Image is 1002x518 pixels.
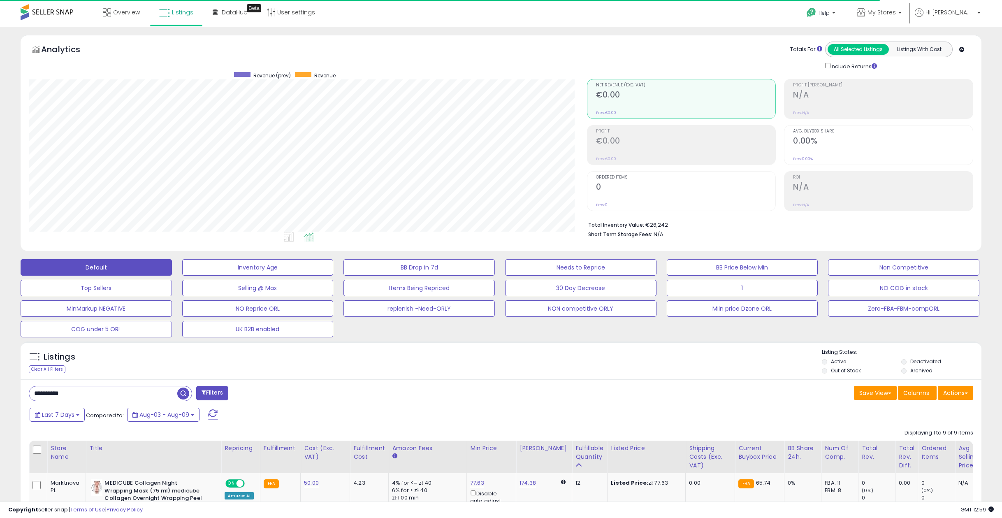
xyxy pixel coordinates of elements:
[910,358,941,365] label: Deactivated
[139,411,189,419] span: Aug-03 - Aug-09
[470,489,510,513] div: Disable auto adjust min
[86,411,124,419] span: Compared to:
[938,386,973,400] button: Actions
[958,444,988,470] div: Avg Selling Price
[689,444,731,470] div: Shipping Costs (Exc. VAT)
[596,83,776,88] span: Net Revenue (Exc. VAT)
[314,72,336,79] span: Revenue
[89,444,218,453] div: Title
[738,479,754,488] small: FBA
[127,408,199,422] button: Aug-03 - Aug-09
[575,444,604,461] div: Fulfillable Quantity
[8,506,143,514] div: seller snap | |
[244,480,257,487] span: OFF
[611,479,679,487] div: zł 77.63
[828,300,979,317] button: Zero-FBA-FBM-compORL
[51,444,82,461] div: Store Name
[793,136,973,147] h2: 0.00%
[588,231,652,238] b: Short Term Storage Fees:
[910,367,932,374] label: Archived
[905,429,973,437] div: Displaying 1 to 9 of 9 items
[8,506,38,513] strong: Copyright
[654,230,663,238] span: N/A
[862,479,895,487] div: 0
[182,300,334,317] button: NO Reprice ORL
[596,136,776,147] h2: €0.00
[899,479,912,487] div: 0.00
[343,259,495,276] button: BB Drop in 7d
[253,72,291,79] span: Revenue (prev)
[596,156,616,161] small: Prev: €0.00
[304,479,319,487] a: 50.00
[505,280,656,296] button: 30 Day Decrease
[21,300,172,317] button: MinMarkup NEGATIVE
[470,444,513,453] div: Min Price
[353,444,385,461] div: Fulfillment Cost
[960,506,994,513] span: 2025-08-17 12:59 GMT
[667,280,818,296] button: 1
[107,506,143,513] a: Privacy Policy
[689,479,728,487] div: 0.00
[793,156,813,161] small: Prev: 0.00%
[921,487,933,494] small: (0%)
[915,8,981,27] a: Hi [PERSON_NAME]
[520,479,536,487] a: 174.38
[898,386,937,400] button: Columns
[793,90,973,101] h2: N/A
[596,175,776,180] span: Ordered Items
[828,259,979,276] button: Non Competitive
[247,4,261,12] div: Tooltip anchor
[793,175,973,180] span: ROI
[921,444,951,461] div: Ordered Items
[470,479,484,487] a: 77.63
[42,411,74,419] span: Last 7 Days
[825,444,855,461] div: Num of Comp.
[44,351,75,363] h5: Listings
[227,480,237,487] span: ON
[793,129,973,134] span: Avg. Buybox Share
[806,7,816,18] i: Get Help
[51,479,79,494] div: Marktnova PL
[611,479,648,487] b: Listed Price:
[264,444,297,453] div: Fulfillment
[575,479,601,487] div: 12
[903,389,929,397] span: Columns
[182,280,334,296] button: Selling @ Max
[225,444,256,453] div: Repricing
[343,300,495,317] button: replenish -Need-ORLY
[825,487,852,494] div: FBM: 8
[667,259,818,276] button: BB Price Below Min
[793,110,809,115] small: Prev: N/A
[790,46,822,53] div: Totals For
[921,479,955,487] div: 0
[30,408,85,422] button: Last 7 Days
[958,479,986,487] div: N/A
[196,386,228,400] button: Filters
[21,280,172,296] button: Top Sellers
[822,348,982,356] p: Listing States:
[788,444,818,461] div: BB Share 24h.
[21,259,172,276] button: Default
[867,8,896,16] span: My Stores
[831,358,846,365] label: Active
[588,221,644,228] b: Total Inventory Value:
[862,444,892,461] div: Total Rev.
[392,487,460,494] div: 6% for > zł 40
[667,300,818,317] button: MIin price Dzone ORL
[41,44,96,57] h5: Analytics
[392,494,460,502] div: zł 1.00 min
[738,444,781,461] div: Current Buybox Price
[756,479,771,487] span: 65.74
[596,90,776,101] h2: €0.00
[819,61,887,71] div: Include Returns
[29,365,65,373] div: Clear All Filters
[505,259,656,276] button: Needs to Reprice
[793,83,973,88] span: Profit [PERSON_NAME]
[596,182,776,193] h2: 0
[264,479,279,488] small: FBA
[862,487,873,494] small: (0%)
[819,9,830,16] span: Help
[505,300,656,317] button: NON competitive ORLY
[172,8,193,16] span: Listings
[392,453,397,460] small: Amazon Fees.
